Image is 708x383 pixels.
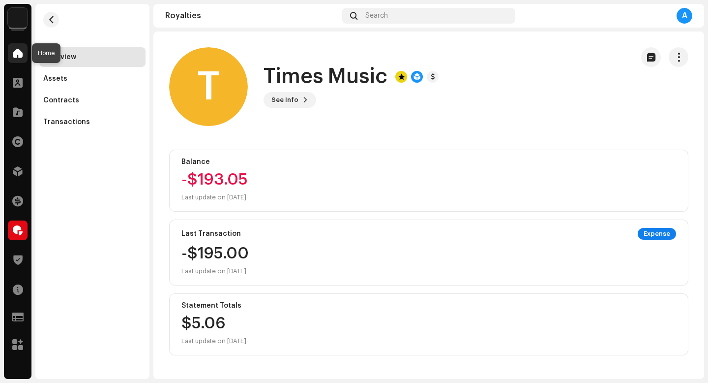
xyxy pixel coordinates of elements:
div: Contracts [43,96,79,104]
div: A [677,8,692,24]
re-m-nav-item: Transactions [39,112,146,132]
div: Last update on [DATE] [181,335,246,347]
div: T [169,47,248,126]
div: Statement Totals [181,302,676,310]
re-m-nav-item: Overview [39,47,146,67]
div: Transactions [43,118,90,126]
div: Last Transaction [181,230,241,238]
re-m-nav-item: Contracts [39,91,146,110]
re-o-card-value: Balance [169,150,688,212]
div: Royalties [165,12,338,20]
div: Last update on [DATE] [181,191,248,203]
div: Balance [181,158,676,166]
img: 10d72f0b-d06a-424f-aeaa-9c9f537e57b6 [8,8,28,28]
div: Assets [43,75,67,83]
div: Expense [638,228,676,240]
h1: Times Music [264,65,387,88]
span: Search [365,12,388,20]
button: See Info [264,92,316,108]
re-m-nav-item: Assets [39,69,146,89]
span: See Info [271,90,298,110]
div: Last update on [DATE] [181,265,249,277]
re-o-card-value: Statement Totals [169,293,688,355]
div: Overview [43,53,76,61]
